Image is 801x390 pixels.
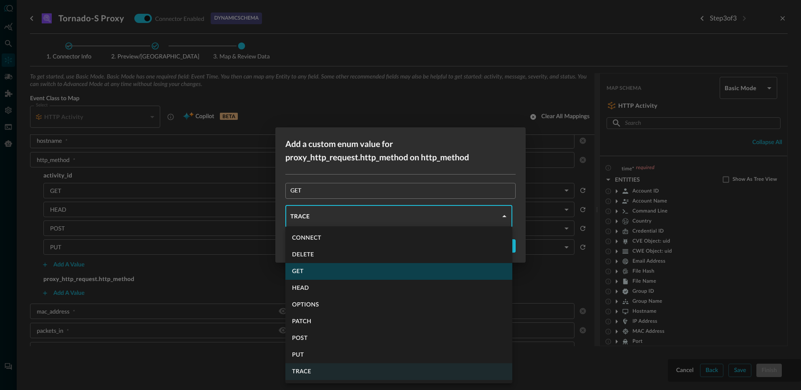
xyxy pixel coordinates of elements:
li: PATCH [285,313,512,330]
li: GET [285,263,512,280]
li: PUT [285,347,512,363]
li: TRACE [285,363,512,380]
li: HEAD [285,280,512,296]
li: CONNECT [285,230,512,246]
li: OPTIONS [285,296,512,313]
li: DELETE [285,246,512,263]
li: POST [285,330,512,347]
